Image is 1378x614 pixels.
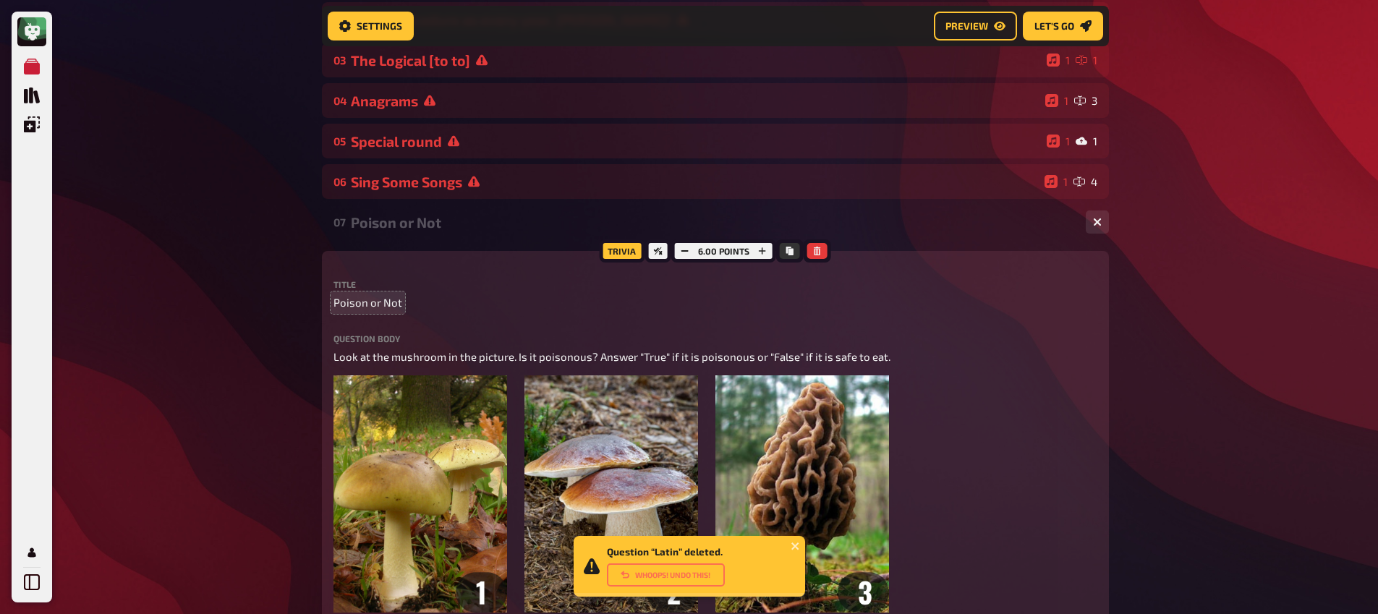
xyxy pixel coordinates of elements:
label: Question body [333,334,1097,343]
div: 04 [333,94,345,107]
button: Whoops! Undo this! [607,563,725,587]
div: The Logical [to to] [351,52,1041,69]
span: Preview [945,21,988,31]
a: Settings [328,12,414,40]
div: 6.00 points [671,239,776,263]
div: 03 [333,54,345,67]
div: 3 [1074,94,1097,107]
span: Look at the mushroom in the picture. Is it poisonous? Answer "True" if it is poisonous or "False"... [333,350,890,363]
div: 1 [1076,54,1097,67]
div: Question “Latin” deleted. [607,546,725,587]
a: Einblendungen [17,110,46,139]
a: Mein Konto [17,538,46,567]
a: Let's go [1023,12,1103,40]
div: 07 [333,216,345,229]
div: 1 [1047,135,1070,148]
span: Poison or Not [333,294,402,311]
a: Meine Quizze [17,52,46,81]
a: Quiz Sammlung [17,81,46,110]
div: Anagrams [351,93,1039,109]
span: Let's go [1034,21,1074,31]
div: 1 [1045,94,1068,107]
div: 06 [333,175,345,188]
span: Settings [357,21,402,31]
div: 1 [1045,175,1068,188]
button: close [791,540,801,552]
div: Trivia [599,239,645,263]
div: 4 [1073,175,1097,188]
button: Copy [780,243,800,259]
a: Preview [934,12,1017,40]
div: Special round [351,133,1041,150]
div: 05 [333,135,345,148]
div: 1 [1076,135,1097,148]
label: Title [333,280,1097,289]
div: Poison or Not [351,214,1074,231]
div: 1 [1047,54,1070,67]
div: Sing Some Songs [351,174,1039,190]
